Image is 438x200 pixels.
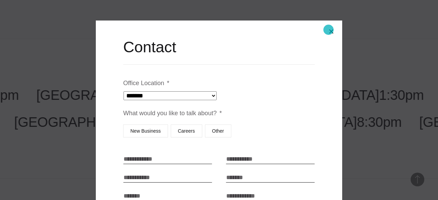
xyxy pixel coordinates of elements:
label: Office Location [123,79,169,87]
label: What would you like to talk about? [123,109,222,117]
label: Other [205,124,231,137]
label: Careers [171,124,202,137]
label: New Business [123,124,168,137]
h2: Contact [123,37,315,57]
